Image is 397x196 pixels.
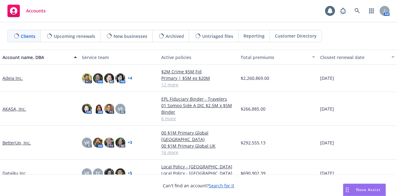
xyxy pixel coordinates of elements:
[320,170,334,176] span: [DATE]
[84,170,90,176] span: VE
[241,170,265,176] span: $690,902.39
[114,33,147,39] span: New businesses
[82,73,92,83] img: photo
[161,102,236,115] a: 01 Sompo Side A DIC $2.5M x $5M Binder
[238,50,318,65] button: Total premiums
[161,68,236,75] a: $2M Crime $5M Fid
[2,139,31,146] a: BetterUp, Inc.
[161,81,236,88] a: 12 more
[241,54,308,61] div: Total premiums
[118,106,123,112] span: VE
[320,106,334,112] span: [DATE]
[161,143,236,149] a: 00 $1M Primary Global UK
[5,2,48,20] a: Accounts
[2,170,27,176] a: Dataiku Inc.
[104,73,114,83] img: photo
[351,5,364,17] a: Search
[128,171,132,175] a: + 5
[26,8,46,13] span: Accounts
[115,138,125,148] img: photo
[161,54,236,61] div: Active policies
[82,104,92,114] img: photo
[96,170,101,176] span: TC
[2,54,70,61] div: Account name, DBA
[241,106,265,112] span: $266,885.00
[161,163,236,170] a: Local Policy - [GEOGRAPHIC_DATA]
[159,50,238,65] button: Active policies
[320,139,334,146] span: [DATE]
[209,183,234,189] a: Search for it
[115,73,125,83] img: photo
[104,168,114,178] img: photo
[79,50,159,65] button: Service team
[104,138,114,148] img: photo
[93,73,103,83] img: photo
[343,184,351,196] div: Drag to move
[161,96,236,102] a: EPL Fiduciary Binder - Travelers
[365,5,378,17] a: Switch app
[161,130,236,143] a: 00 $1M Primary Global [GEOGRAPHIC_DATA]
[275,33,317,39] span: Customer Directory
[161,170,236,176] a: Local Policy - [GEOGRAPHIC_DATA]
[161,75,236,81] a: Primary | $5M ex $20M
[21,33,35,39] span: Clients
[166,33,184,39] span: Archived
[161,149,236,156] a: 16 more
[128,141,132,144] a: + 3
[202,33,233,39] span: Untriaged files
[320,75,334,81] span: [DATE]
[2,106,26,112] a: AKASA, Inc.
[337,5,349,17] a: Report a Bug
[318,50,397,65] button: Closest renewal date
[2,75,23,81] a: Adeia Inc.
[163,182,234,189] span: Can't find an account?
[115,168,125,178] img: photo
[243,33,265,39] span: Reporting
[241,75,269,81] span: $2,260,869.00
[93,138,103,148] img: photo
[241,139,265,146] span: $292,555.13
[356,187,381,192] span: Nova Assist
[54,33,95,39] span: Upcoming renewals
[82,54,156,61] div: Service team
[343,184,386,196] button: Nova Assist
[320,54,388,61] div: Closest renewal date
[93,104,103,114] img: photo
[104,104,114,114] img: photo
[161,115,236,122] a: 6 more
[128,76,132,80] a: + 4
[84,139,90,146] span: VE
